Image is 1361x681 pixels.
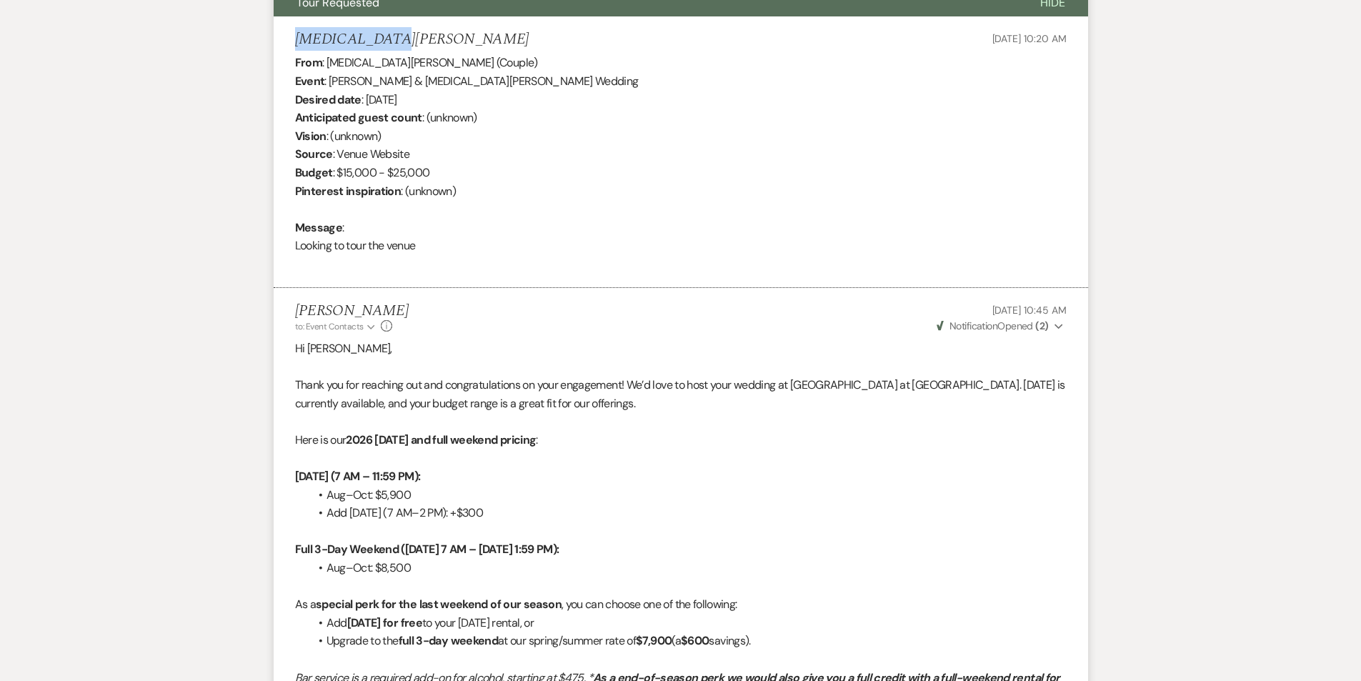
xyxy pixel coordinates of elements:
[992,32,1067,45] span: [DATE] 10:20 AM
[295,469,421,484] strong: [DATE] (7 AM – 11:59 PM):
[295,74,325,89] b: Event
[309,504,1067,522] li: Add [DATE] (7 AM–2 PM): +$300
[295,431,1067,449] p: Here is our :
[295,92,362,107] b: Desired date
[295,146,333,161] b: Source
[295,542,559,557] strong: Full 3-Day Weekend ([DATE] 7 AM – [DATE] 1:59 PM):
[346,432,536,447] strong: 2026 [DATE] and full weekend pricing
[347,615,422,630] strong: [DATE] for free
[295,184,402,199] b: Pinterest inspiration
[295,54,1067,273] div: : [MEDICAL_DATA][PERSON_NAME] (Couple) : [PERSON_NAME] & [MEDICAL_DATA][PERSON_NAME] Wedding : [D...
[295,220,343,235] b: Message
[295,595,1067,614] p: As a , you can choose one of the following:
[309,632,1067,650] li: Upgrade to the at our spring/summer rate of (a savings).
[309,614,1067,632] li: Add to your [DATE] rental, or
[295,376,1067,412] p: Thank you for reaching out and congratulations on your engagement! We’d love to host your wedding...
[295,165,333,180] b: Budget
[681,633,709,648] strong: $600
[992,304,1067,317] span: [DATE] 10:45 AM
[937,319,1049,332] span: Opened
[295,321,364,332] span: to: Event Contacts
[295,129,326,144] b: Vision
[316,597,562,612] strong: special perk for the last weekend of our season
[309,486,1067,504] li: Aug–Oct: $5,900
[295,320,377,333] button: to: Event Contacts
[295,302,409,320] h5: [PERSON_NAME]
[295,339,1067,358] p: Hi [PERSON_NAME],
[295,110,422,125] b: Anticipated guest count
[309,559,1067,577] li: Aug–Oct: $8,500
[399,633,498,648] strong: full 3-day weekend
[295,31,529,49] h5: [MEDICAL_DATA][PERSON_NAME]
[636,633,672,648] strong: $7,900
[295,55,322,70] b: From
[1035,319,1048,332] strong: ( 2 )
[934,319,1067,334] button: NotificationOpened (2)
[949,319,997,332] span: Notification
